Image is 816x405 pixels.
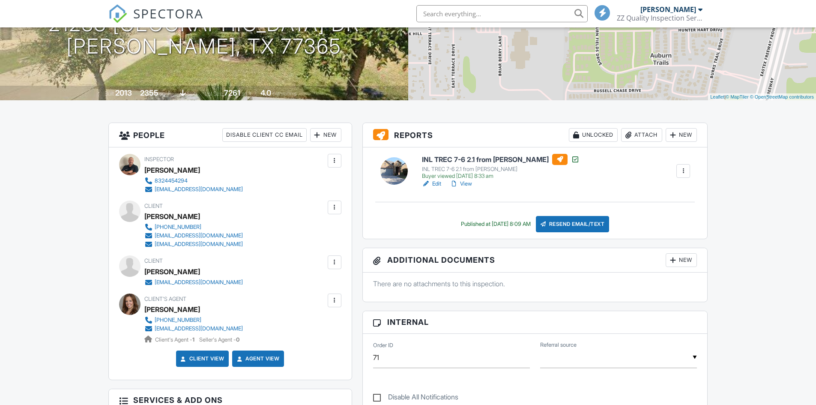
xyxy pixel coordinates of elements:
strong: 1 [192,336,194,343]
span: Client's Agent - [155,336,196,343]
a: [PHONE_NUMBER] [144,316,243,324]
a: INL TREC 7-6 2.1 from [PERSON_NAME] INL TREC 7-6 2.1 from [PERSON_NAME] Buyer viewed [DATE] 8:33 am [422,154,580,180]
span: SPECTORA [133,4,203,22]
a: [EMAIL_ADDRESS][DOMAIN_NAME] [144,185,243,194]
a: © OpenStreetMap contributors [750,94,814,99]
span: Seller's Agent - [199,336,239,343]
a: View [450,180,472,188]
div: Attach [621,128,662,142]
label: Referral source [540,341,577,349]
div: [PHONE_NUMBER] [155,224,201,231]
label: Disable All Notifications [373,393,458,404]
div: 2355 [140,88,158,97]
div: 7261 [224,88,240,97]
input: Search everything... [416,5,588,22]
img: The Best Home Inspection Software - Spectora [108,4,127,23]
div: 8324454294 [155,177,188,184]
div: Resend Email/Text [536,216,610,232]
a: [EMAIL_ADDRESS][DOMAIN_NAME] [144,324,243,333]
div: 4.0 [260,88,271,97]
div: [EMAIL_ADDRESS][DOMAIN_NAME] [155,186,243,193]
a: Client View [179,354,224,363]
div: | [708,93,816,101]
div: [EMAIL_ADDRESS][DOMAIN_NAME] [155,279,243,286]
div: Published at [DATE] 8:09 AM [461,221,531,228]
span: bathrooms [272,90,297,97]
span: Client [144,258,163,264]
span: slab [187,90,197,97]
h1: 21283 [GEOGRAPHIC_DATA] dr [PERSON_NAME], Tx 77365 [48,13,360,58]
div: [EMAIL_ADDRESS][DOMAIN_NAME] [155,325,243,332]
a: Agent View [235,354,279,363]
span: sq.ft. [242,90,252,97]
h3: Additional Documents [363,248,708,273]
div: Disable Client CC Email [222,128,307,142]
div: Unlocked [569,128,618,142]
span: Client's Agent [144,296,186,302]
span: Built [105,90,114,97]
div: Buyer viewed [DATE] 8:33 am [422,173,580,180]
a: [EMAIL_ADDRESS][DOMAIN_NAME] [144,240,243,249]
span: Lot Size [205,90,223,97]
a: © MapTiler [726,94,749,99]
h3: Internal [363,311,708,333]
label: Order ID [373,342,393,349]
div: [PERSON_NAME] [144,210,200,223]
a: SPECTORA [108,12,203,30]
div: 2013 [115,88,132,97]
a: 8324454294 [144,177,243,185]
div: New [666,128,697,142]
a: Leaflet [710,94,724,99]
div: [PERSON_NAME] [144,164,200,177]
h3: People [109,123,352,147]
h3: Reports [363,123,708,147]
span: sq. ft. [160,90,172,97]
div: [PHONE_NUMBER] [155,317,201,324]
div: ZZ Quality Inspection Services [617,14,702,22]
a: [EMAIL_ADDRESS][DOMAIN_NAME] [144,278,243,287]
a: [PERSON_NAME] [144,303,200,316]
div: [PERSON_NAME] [640,5,696,14]
div: New [666,253,697,267]
a: [EMAIL_ADDRESS][DOMAIN_NAME] [144,231,243,240]
div: [EMAIL_ADDRESS][DOMAIN_NAME] [155,241,243,248]
div: New [310,128,341,142]
h6: INL TREC 7-6 2.1 from [PERSON_NAME] [422,154,580,165]
div: INL TREC 7-6 2.1 from [PERSON_NAME] [422,166,580,173]
a: Edit [422,180,441,188]
div: [PERSON_NAME] [144,265,200,278]
span: Client [144,203,163,209]
strong: 0 [236,336,239,343]
a: [PHONE_NUMBER] [144,223,243,231]
p: There are no attachments to this inspection. [373,279,697,288]
span: Inspector [144,156,174,162]
div: [EMAIL_ADDRESS][DOMAIN_NAME] [155,232,243,239]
